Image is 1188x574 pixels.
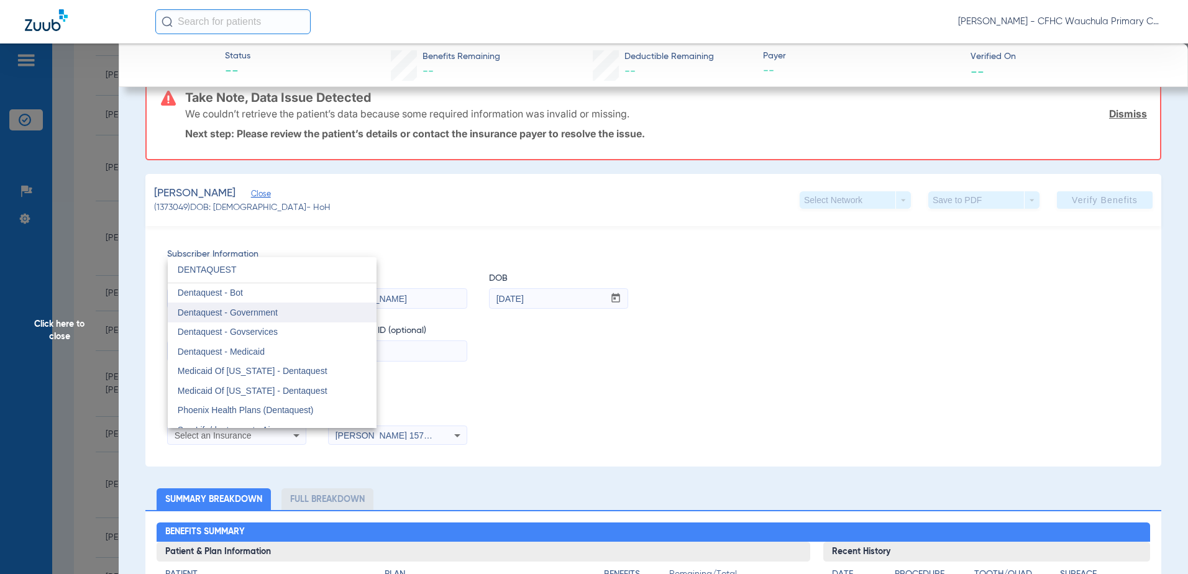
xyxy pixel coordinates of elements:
[178,425,270,435] span: Sun Life/dentaquest - Ai
[178,288,243,298] span: Dentaquest - Bot
[178,366,327,376] span: Medicaid Of [US_STATE] - Dentaquest
[1126,514,1188,574] iframe: Chat Widget
[178,405,314,415] span: Phoenix Health Plans (Dentaquest)
[168,257,377,283] input: dropdown search
[178,347,265,357] span: Dentaquest - Medicaid
[178,307,278,317] span: Dentaquest - Government
[178,327,278,337] span: Dentaquest - Govservices
[178,386,327,396] span: Medicaid Of [US_STATE] - Dentaquest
